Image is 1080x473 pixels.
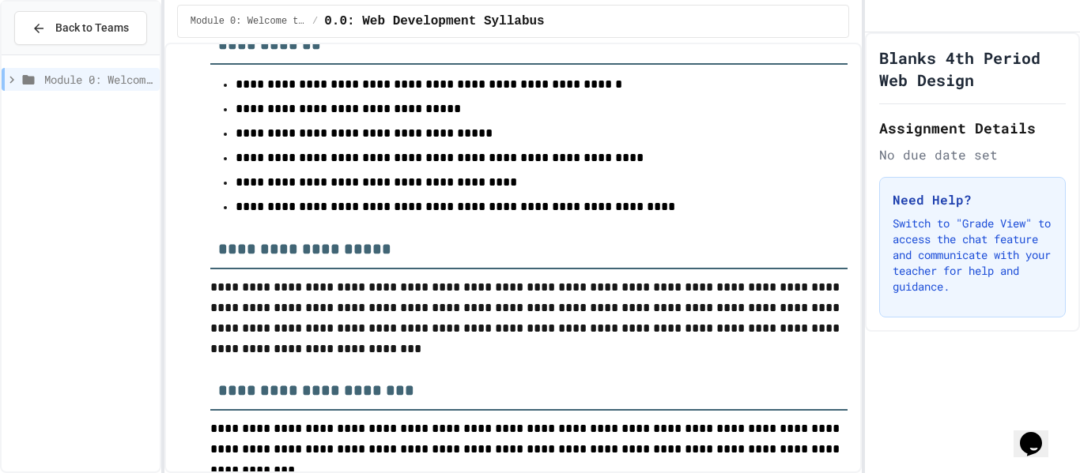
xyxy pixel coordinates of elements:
span: / [312,15,318,28]
div: No due date set [879,145,1066,164]
span: 0.0: Web Development Syllabus [324,12,544,31]
span: Back to Teams [55,20,129,36]
span: Module 0: Welcome to Web Development [44,71,153,88]
button: Back to Teams [14,11,147,45]
h2: Assignment Details [879,117,1066,139]
iframe: chat widget [1014,410,1064,457]
h1: Blanks 4th Period Web Design [879,47,1066,91]
p: Switch to "Grade View" to access the chat feature and communicate with your teacher for help and ... [893,216,1052,295]
h3: Need Help? [893,190,1052,209]
span: Module 0: Welcome to Web Development [191,15,306,28]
